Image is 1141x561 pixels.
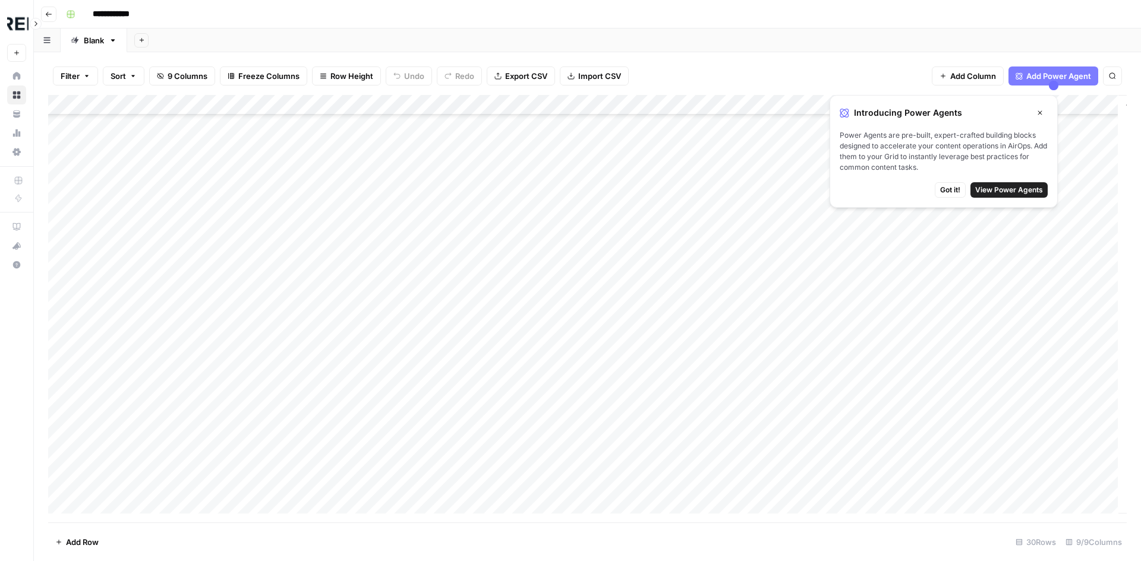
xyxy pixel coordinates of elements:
span: Got it! [940,185,960,195]
span: Sort [111,70,126,82]
button: Row Height [312,66,381,85]
img: Threepipe Reply Logo [7,14,29,35]
a: AirOps Academy [7,217,26,236]
button: Redo [437,66,482,85]
button: Import CSV [560,66,629,85]
div: Introducing Power Agents [840,105,1048,121]
button: View Power Agents [970,182,1048,198]
span: Add Column [950,70,996,82]
div: 30 Rows [1011,533,1061,552]
span: Redo [455,70,474,82]
a: Browse [7,85,26,104]
span: Freeze Columns [238,70,300,82]
button: Filter [53,66,98,85]
a: Settings [7,142,26,161]
div: What's new? [8,237,26,255]
a: Usage [7,123,26,142]
button: Got it! [935,182,966,198]
a: Blank [61,28,127,52]
button: Add Power Agent [1008,66,1098,85]
span: Add Power Agent [1026,70,1091,82]
button: Add Column [932,66,1004,85]
span: Undo [404,70,424,82]
button: Add Row [48,533,106,552]
button: Export CSV [487,66,555,85]
button: Freeze Columns [220,66,307,85]
button: Workspace: Threepipe Reply [7,9,26,39]
span: Power Agents are pre-built, expert-crafted building blocks designed to accelerate your content op... [840,130,1048,173]
div: 9/9 Columns [1061,533,1127,552]
span: Export CSV [505,70,547,82]
a: Your Data [7,104,26,123]
span: Filter [61,70,80,82]
button: 9 Columns [149,66,215,85]
button: Undo [386,66,432,85]
a: Home [7,66,26,85]
button: Sort [103,66,144,85]
span: 9 Columns [168,70,207,82]
span: View Power Agents [975,185,1043,195]
span: Row Height [330,70,373,82]
button: Help + Support [7,255,26,274]
span: Import CSV [578,70,621,82]
button: What's new? [7,236,26,255]
div: Blank [84,34,104,46]
span: Add Row [66,536,99,548]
